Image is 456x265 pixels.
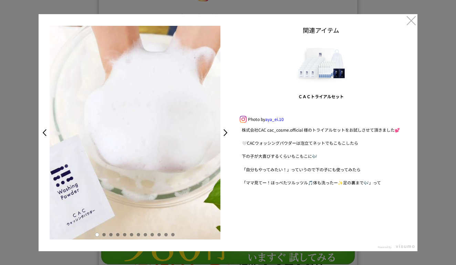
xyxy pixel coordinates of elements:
[50,26,220,239] img: e9020e06-2024-4610-b45c-6e20e4acfb79-large.jpg
[295,39,347,91] img: 000851.jpg
[235,26,407,37] div: 関連アイテム
[405,14,417,27] a: ×
[222,126,232,139] a: >
[291,93,351,100] div: ＣＡＣトライアルセット
[265,116,284,122] a: aya_ei.10
[38,126,48,139] a: <
[248,115,265,123] span: Photo by
[235,126,407,186] p: 株式会社CAC cac_cosme.official 様のトライアルセットをお試しさせて頂きました💕 🤍CACウォッシングパウダーは泡立てネットでもこもこしたら 下の子が大喜びするくらいもこもこ...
